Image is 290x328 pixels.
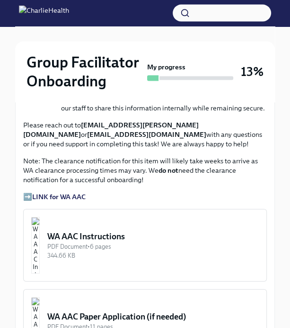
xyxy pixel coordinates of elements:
h3: 13% [241,63,264,80]
p: Please reach out to or with any questions or if you need support in completing this task! We are ... [23,120,267,149]
strong: do not [158,166,178,175]
div: PDF Document • 6 pages [47,242,259,251]
p: ➡️ [23,192,267,202]
strong: [EMAIL_ADDRESS][PERSON_NAME][DOMAIN_NAME] [23,121,199,139]
img: CharlieHealth [19,6,69,21]
h2: Group Facilitator Onboarding [26,53,143,91]
strong: [EMAIL_ADDRESS][DOMAIN_NAME] [87,130,206,139]
img: WA AAC Instructions [31,217,40,274]
strong: My progress [147,62,185,72]
button: WA AAC InstructionsPDF Document•6 pages344.66 KB [23,209,267,282]
a: LINK for WA AAC [32,193,86,201]
div: WA AAC Instructions [47,231,259,242]
p: Note: The clearance notification for this item will likely take weeks to arrive as WA clearance p... [23,156,267,185]
div: WA AAC Paper Application (if needed) [47,311,259,322]
div: 344.66 KB [47,251,259,260]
